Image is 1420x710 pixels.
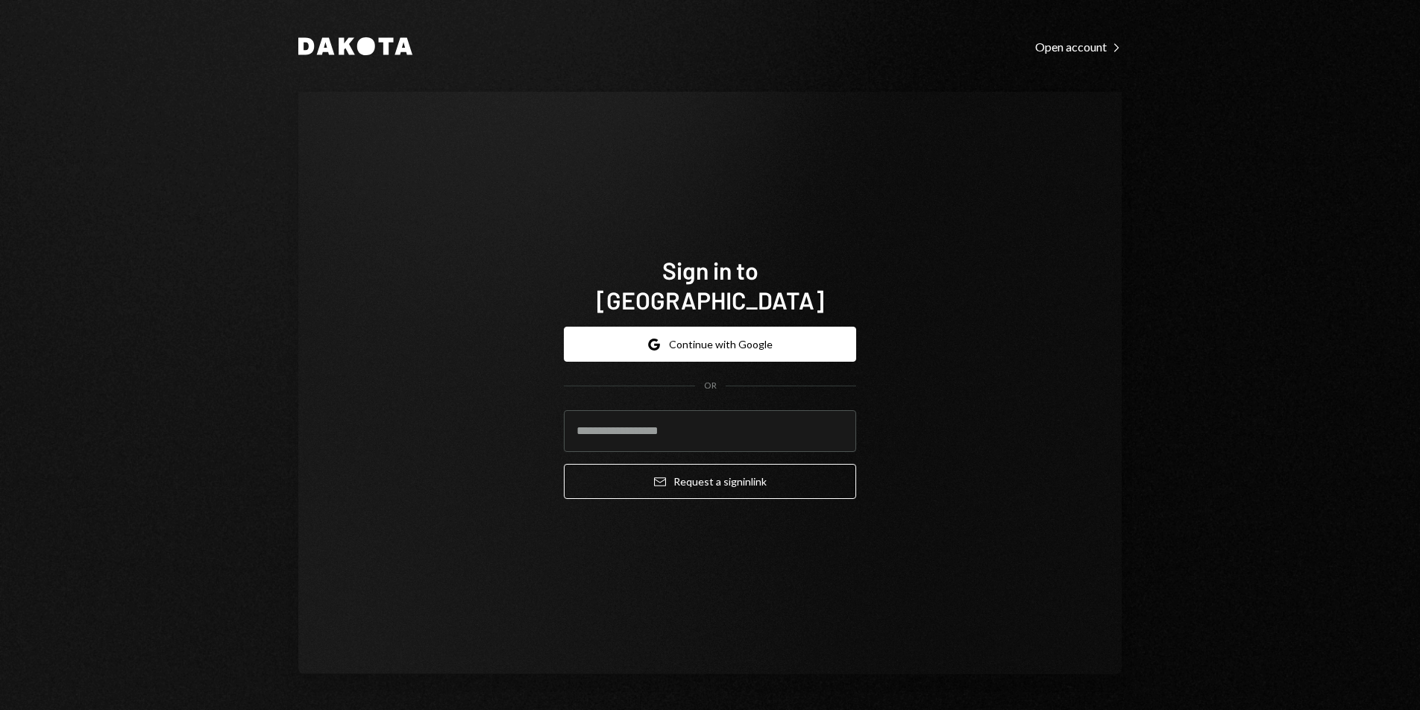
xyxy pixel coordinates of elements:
[704,380,717,392] div: OR
[564,327,856,362] button: Continue with Google
[564,255,856,315] h1: Sign in to [GEOGRAPHIC_DATA]
[564,464,856,499] button: Request a signinlink
[1035,38,1122,54] a: Open account
[1035,40,1122,54] div: Open account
